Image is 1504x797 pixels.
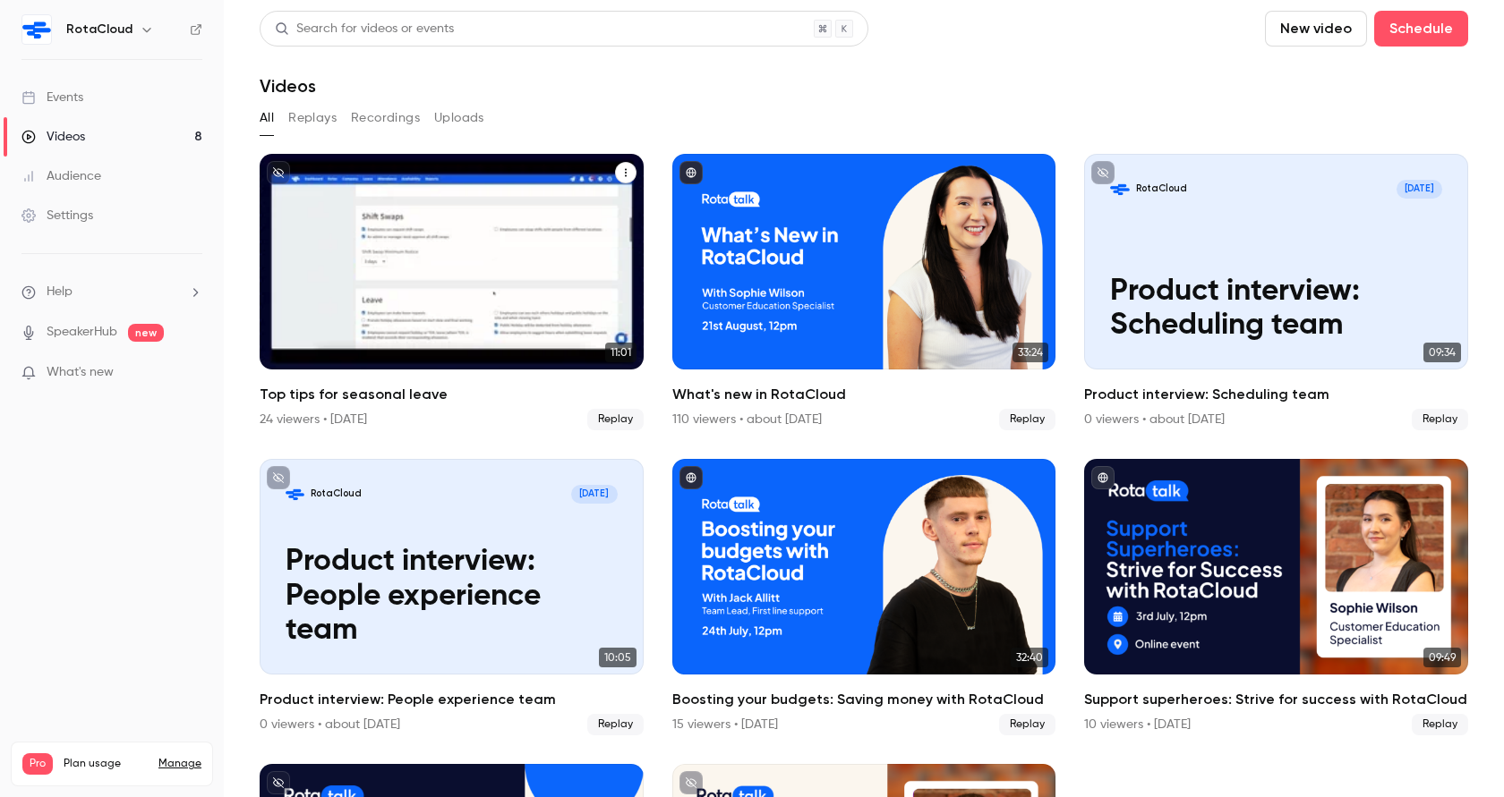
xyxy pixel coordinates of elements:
button: New video [1265,11,1367,47]
span: Pro [22,753,53,775]
iframe: Noticeable Trigger [181,365,202,381]
button: published [679,161,703,184]
span: Replay [587,714,644,735]
h1: Videos [260,75,316,97]
button: Schedule [1374,11,1468,47]
h2: Product interview: Scheduling team [1084,384,1468,405]
li: Support superheroes: Strive for success with RotaCloud [1084,459,1468,735]
span: 09:34 [1423,343,1461,362]
button: Recordings [351,104,420,132]
li: Product interview: People experience team [260,459,644,735]
section: Videos [260,11,1468,786]
button: unpublished [1091,161,1115,184]
div: Videos [21,128,85,146]
li: What's new in RotaCloud [672,154,1056,430]
button: unpublished [267,161,290,184]
button: published [679,466,703,489]
a: 11:01Top tips for seasonal leave24 viewers • [DATE]Replay [260,154,644,430]
span: 33:24 [1013,343,1048,362]
a: Manage [158,757,201,771]
h2: Boosting your budgets: Saving money with RotaCloud [672,689,1056,710]
img: Product interview: People experience team [286,485,304,504]
h2: Product interview: People experience team [260,689,644,710]
li: help-dropdown-opener [21,283,202,301]
div: 15 viewers • [DATE] [672,716,778,733]
span: What's new [47,363,114,382]
a: 33:24What's new in RotaCloud110 viewers • about [DATE]Replay [672,154,1056,430]
p: Product interview: People experience team [286,545,618,649]
h6: RotaCloud [66,21,132,38]
li: Boosting your budgets: Saving money with RotaCloud [672,459,1056,735]
div: Settings [21,207,93,225]
button: Uploads [434,104,484,132]
span: new [128,324,164,342]
a: Product interview: Scheduling teamRotaCloud[DATE]Product interview: Scheduling team09:34Product i... [1084,154,1468,430]
button: published [1091,466,1115,489]
p: Product interview: Scheduling team [1110,275,1442,344]
li: Top tips for seasonal leave [260,154,644,430]
span: 32:40 [1011,648,1048,667]
img: RotaCloud [22,15,51,44]
button: unpublished [679,771,703,794]
span: 10:05 [599,648,637,667]
div: 10 viewers • [DATE] [1084,716,1191,733]
span: [DATE] [571,485,618,504]
div: Events [21,89,83,106]
span: Replay [999,409,1055,430]
a: Product interview: People experience teamRotaCloud[DATE]Product interview: People experience team... [260,459,644,735]
img: Product interview: Scheduling team [1110,180,1129,199]
span: Replay [1412,714,1468,735]
div: Audience [21,167,101,185]
div: 110 viewers • about [DATE] [672,411,822,428]
a: SpeakerHub [47,323,117,342]
li: Product interview: Scheduling team [1084,154,1468,430]
h2: Top tips for seasonal leave [260,384,644,405]
button: unpublished [267,466,290,489]
button: unpublished [267,771,290,794]
span: Replay [1412,409,1468,430]
button: All [260,104,274,132]
div: 24 viewers • [DATE] [260,411,367,428]
span: Help [47,283,73,301]
a: 09:49Support superheroes: Strive for success with RotaCloud10 viewers • [DATE]Replay [1084,459,1468,735]
span: Replay [587,409,644,430]
p: RotaCloud [1136,182,1187,196]
h2: Support superheroes: Strive for success with RotaCloud [1084,689,1468,710]
div: 0 viewers • about [DATE] [1084,411,1225,428]
span: Plan usage [64,757,148,771]
p: RotaCloud [311,488,362,501]
button: Replays [288,104,337,132]
h2: What's new in RotaCloud [672,384,1056,405]
span: 09:49 [1423,648,1461,667]
div: Search for videos or events [275,20,454,38]
a: 32:40Boosting your budgets: Saving money with RotaCloud15 viewers • [DATE]Replay [672,459,1056,735]
span: Replay [999,714,1055,735]
span: [DATE] [1397,180,1443,199]
span: 11:01 [605,343,637,362]
div: 0 viewers • about [DATE] [260,716,400,733]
